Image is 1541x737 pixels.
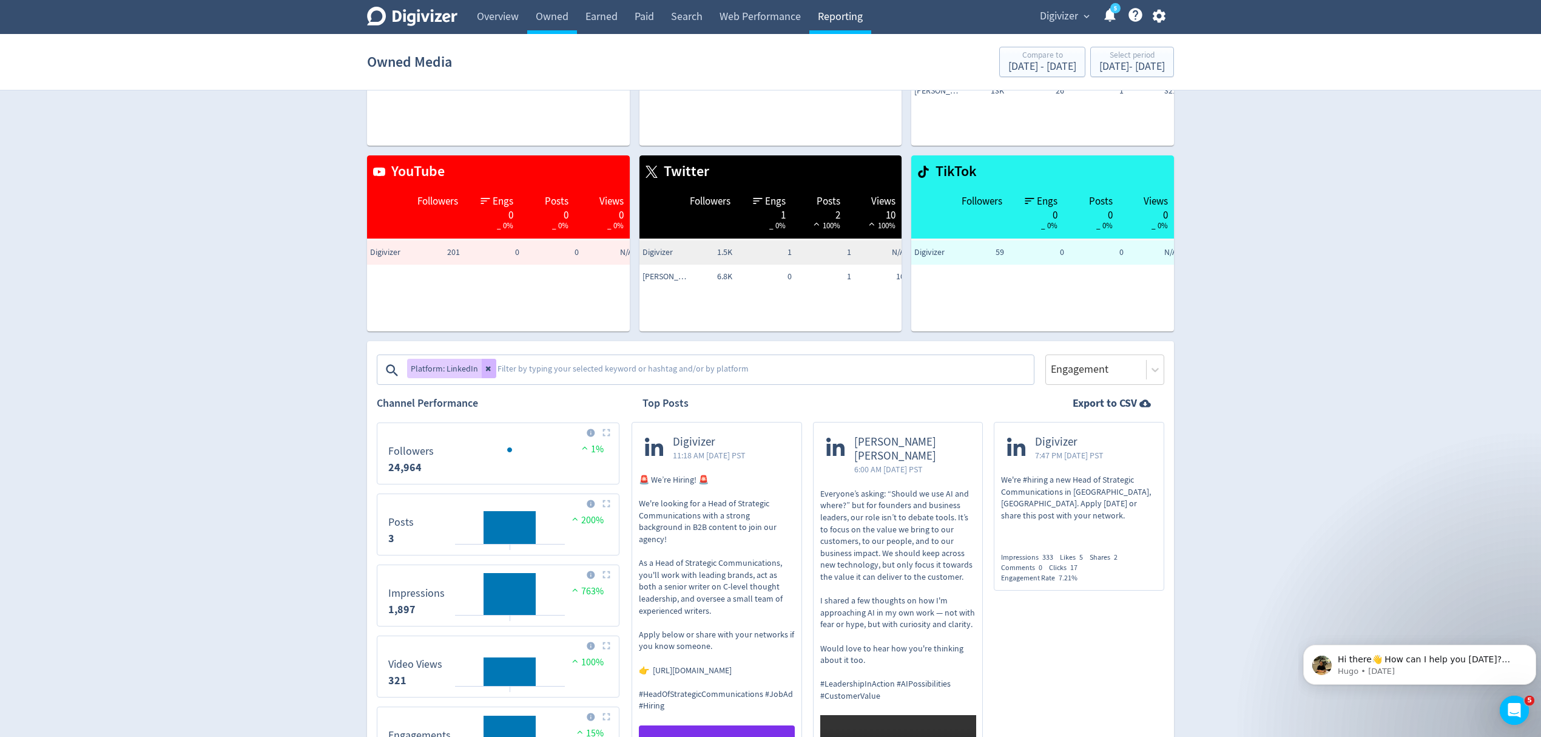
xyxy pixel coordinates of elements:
[1127,79,1186,103] td: 321
[1036,7,1093,26] button: Digivizer
[914,85,963,97] span: Emma Lo Russo
[948,79,1007,103] td: 13K
[382,641,613,692] svg: Video Views 321
[1090,552,1124,563] div: Shares
[854,240,914,265] td: N/A
[962,194,1002,209] span: Followers
[1067,240,1127,265] td: 0
[388,602,416,617] strong: 1,897
[1042,552,1053,562] span: 333
[14,36,33,56] img: Profile image for Hugo
[388,531,394,546] strong: 3
[690,194,730,209] span: Followers
[403,240,463,265] td: 201
[579,443,604,455] span: 1%
[569,514,581,523] img: positive-performance.svg
[1001,474,1157,521] p: We're #hiring a new Head of Strategic Communications in [GEOGRAPHIC_DATA], [GEOGRAPHIC_DATA]. App...
[735,240,795,265] td: 1
[854,265,914,289] td: 10
[639,155,902,331] table: customized table
[574,727,586,736] img: positive-performance.svg
[382,428,613,479] svg: Followers 24,964
[1096,220,1113,231] span: _ 0%
[999,47,1085,77] button: Compare to[DATE] - [DATE]
[569,585,604,597] span: 763%
[503,549,518,557] text: 01/08
[377,396,619,411] h2: Channel Performance
[658,161,709,182] span: Twitter
[994,423,1164,543] a: Digivizer7:47 PM [DATE] PSTWe're #hiring a new Head of Strategic Communications in [GEOGRAPHIC_DA...
[581,208,624,218] div: 0
[1008,51,1076,61] div: Compare to
[735,265,795,289] td: 0
[388,515,414,529] dt: Posts
[1037,194,1057,209] span: Engs
[1079,552,1083,562] span: 5
[382,499,613,550] svg: Posts 3
[602,429,610,436] img: Placeholder
[642,396,689,411] h2: Top Posts
[1035,435,1104,449] span: Digivizer
[642,246,691,259] span: Digivizer
[607,220,624,231] span: _ 0%
[470,208,513,218] div: 0
[388,673,406,688] strong: 321
[1110,3,1121,13] a: 5
[765,194,786,209] span: Engs
[866,219,878,228] img: positive-performance-white.svg
[673,449,746,461] span: 11:18 AM [DATE] PST
[5,25,238,66] div: message notification from Hugo, 2w ago. Hi there👋 How can I help you today? Hugo
[503,691,518,699] text: 01/08
[798,208,841,218] div: 2
[1089,194,1113,209] span: Posts
[817,194,840,209] span: Posts
[582,240,641,265] td: N/A
[1040,7,1078,26] span: Digivizer
[1298,619,1541,704] iframe: Intercom notifications message
[795,265,854,289] td: 1
[579,443,591,452] img: positive-performance.svg
[811,219,823,228] img: positive-performance-white.svg
[1007,79,1067,103] td: 26
[569,656,604,668] span: 100%
[673,435,746,449] span: Digivizer
[602,642,610,650] img: Placeholder
[463,240,522,265] td: 0
[552,220,568,231] span: _ 0%
[1090,47,1174,77] button: Select period[DATE]- [DATE]
[602,571,610,579] img: Placeholder
[525,208,568,218] div: 0
[743,208,786,218] div: 1
[871,194,895,209] span: Views
[503,620,518,628] text: 01/08
[417,194,458,209] span: Followers
[852,208,895,218] div: 10
[39,47,223,58] p: Message from Hugo, sent 2w ago
[1007,240,1067,265] td: 0
[382,570,613,621] svg: Impressions 1,897
[388,657,442,671] dt: Video Views
[1152,220,1168,231] span: _ 0%
[1500,696,1529,725] iframe: Intercom live chat
[1114,552,1118,562] span: 2
[929,161,977,182] span: TikTok
[602,713,610,721] img: Placeholder
[522,240,582,265] td: 0
[385,161,445,182] span: YouTube
[820,488,976,702] p: Everyone’s asking: “Should we use AI and where?” but for founders and business leaders, our role ...
[367,155,630,331] table: customized table
[1039,563,1042,572] span: 0
[370,246,419,259] span: Digivizer
[569,514,604,526] span: 200%
[388,460,422,475] strong: 24,964
[1144,194,1168,209] span: Views
[795,240,854,265] td: 1
[811,220,840,231] span: 100%
[1070,563,1077,572] span: 17
[1001,573,1084,583] div: Engagement Rate
[411,364,478,373] span: Platform: LinkedIn
[599,194,624,209] span: Views
[545,194,568,209] span: Posts
[1525,696,1534,705] span: 5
